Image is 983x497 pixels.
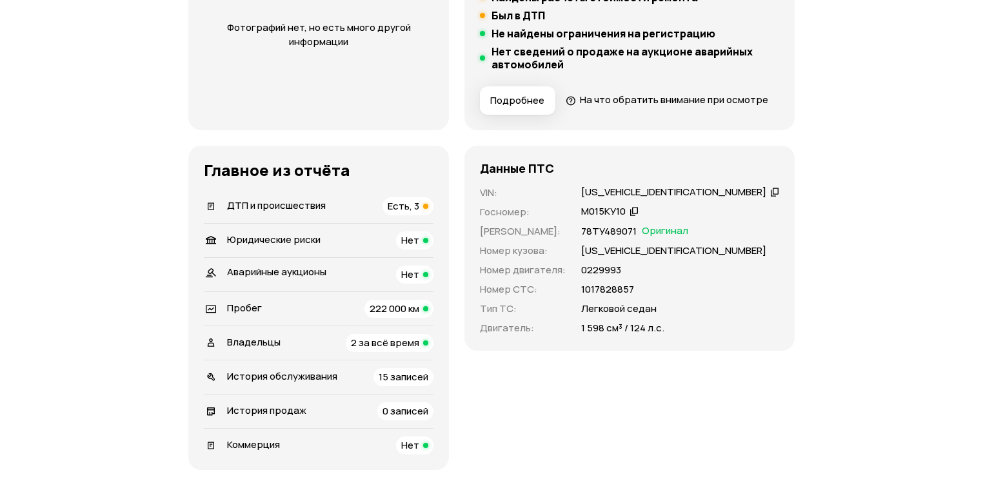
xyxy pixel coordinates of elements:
[491,27,715,40] h5: Не найдены ограничения на регистрацию
[227,369,337,383] span: История обслуживания
[480,282,566,297] p: Номер СТС :
[388,199,419,213] span: Есть, 3
[480,302,566,316] p: Тип ТС :
[379,370,428,384] span: 15 записей
[401,233,419,247] span: Нет
[227,335,281,349] span: Владельцы
[204,161,433,179] h3: Главное из отчёта
[480,244,566,258] p: Номер кузова :
[480,224,566,239] p: [PERSON_NAME] :
[227,265,326,278] span: Аварийные аукционы
[214,21,423,49] p: Фотографий нет, но есть много другой информации
[480,321,566,335] p: Двигатель :
[227,233,321,246] span: Юридические риски
[581,321,664,335] p: 1 598 см³ / 124 л.с.
[490,94,544,107] span: Подробнее
[401,438,419,452] span: Нет
[480,186,566,200] p: VIN :
[480,161,554,175] h4: Данные ПТС
[351,336,419,349] span: 2 за всё время
[642,224,688,239] span: Оригинал
[580,93,768,106] span: На что обратить внимание при осмотре
[370,302,419,315] span: 222 000 км
[566,93,768,106] a: На что обратить внимание при осмотре
[581,224,637,239] p: 78ТУ489071
[581,263,621,277] p: 0229993
[581,205,626,219] div: М015КУ10
[491,9,545,22] h5: Был в ДТП
[227,438,280,451] span: Коммерция
[382,404,428,418] span: 0 записей
[401,268,419,281] span: Нет
[480,263,566,277] p: Номер двигателя :
[581,244,766,258] p: [US_VEHICLE_IDENTIFICATION_NUMBER]
[581,302,657,316] p: Легковой седан
[227,404,306,417] span: История продаж
[227,199,326,212] span: ДТП и происшествия
[491,45,779,71] h5: Нет сведений о продаже на аукционе аварийных автомобилей
[227,301,262,315] span: Пробег
[480,205,566,219] p: Госномер :
[480,86,555,115] button: Подробнее
[581,186,766,199] div: [US_VEHICLE_IDENTIFICATION_NUMBER]
[581,282,634,297] p: 1017828857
